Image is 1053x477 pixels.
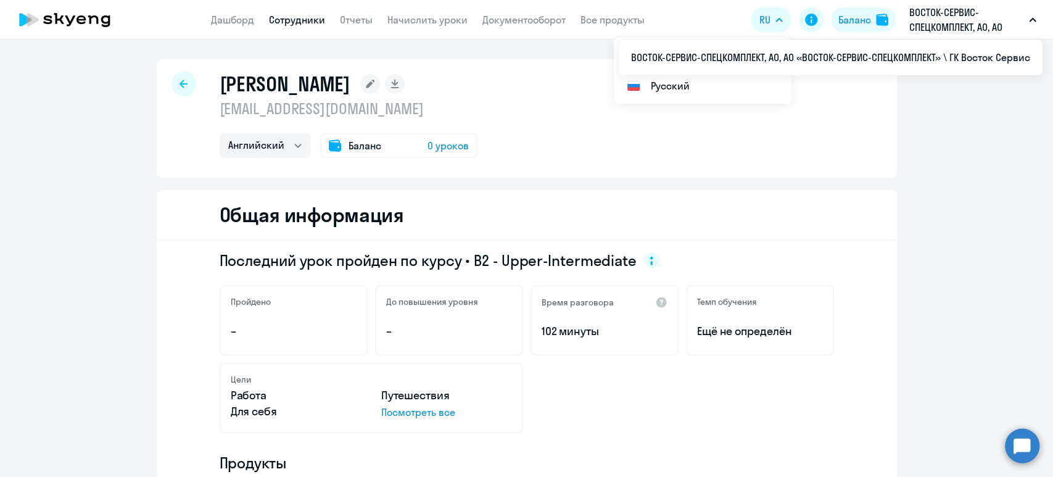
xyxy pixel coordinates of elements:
[580,14,645,26] a: Все продукты
[231,323,357,339] p: –
[381,405,512,420] p: Посмотреть все
[614,37,791,104] ul: RU
[697,323,823,339] span: Ещё не определён
[838,12,871,27] div: Баланс
[831,7,896,32] button: Балансbalance
[381,388,512,404] p: Путешествия
[269,14,325,26] a: Сотрудники
[876,14,888,26] img: balance
[427,138,469,153] span: 0 уроков
[211,14,254,26] a: Дашборд
[231,404,361,420] p: Для себя
[231,296,271,307] h5: Пройдено
[231,388,361,404] p: Работа
[220,72,350,96] h1: [PERSON_NAME]
[220,202,404,227] h2: Общая информация
[220,453,834,473] h4: Продукты
[909,5,1024,35] p: ВОСТОК-СЕРВИС-СПЕЦКОМПЛЕКТ, АО, АО «ВОСТОК-СЕРВИС-СПЕЦКОМПЛЕКТ» \ ГК Восток Сервис
[386,323,512,339] p: –
[626,78,641,93] img: Русский
[697,296,757,307] h5: Темп обучения
[386,296,478,307] h5: До повышения уровня
[340,14,373,26] a: Отчеты
[220,251,637,270] span: Последний урок пройден по курсу • B2 - Upper-Intermediate
[542,323,667,339] p: 102 минуты
[220,99,477,118] p: [EMAIL_ADDRESS][DOMAIN_NAME]
[482,14,566,26] a: Документооборот
[542,297,614,308] h5: Время разговора
[231,374,251,385] h5: Цели
[903,5,1043,35] button: ВОСТОК-СЕРВИС-СПЕЦКОМПЛЕКТ, АО, АО «ВОСТОК-СЕРВИС-СПЕЦКОМПЛЕКТ» \ ГК Восток Сервис
[751,7,791,32] button: RU
[759,12,770,27] span: RU
[387,14,468,26] a: Начислить уроки
[349,138,381,153] span: Баланс
[619,39,1043,75] ul: RU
